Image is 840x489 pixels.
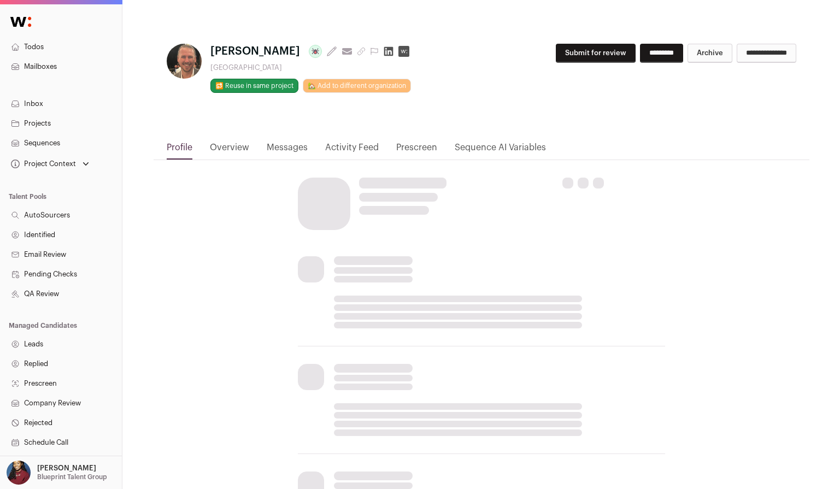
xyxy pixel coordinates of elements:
a: Prescreen [396,141,437,160]
img: 50a8edc3f2881b9bba3696daf937cf97737e7e173043981583f2b60a6082db3b.jpg [167,44,202,79]
img: Wellfound [4,11,37,33]
a: Messages [267,141,308,160]
button: Open dropdown [4,461,109,485]
span: [PERSON_NAME] [210,44,300,59]
button: 🔂 Reuse in same project [210,79,298,93]
a: Activity Feed [325,141,379,160]
p: Blueprint Talent Group [37,473,107,481]
img: 10010497-medium_jpg [7,461,31,485]
p: [PERSON_NAME] [37,464,96,473]
button: Open dropdown [9,156,91,172]
div: [GEOGRAPHIC_DATA] [210,63,414,72]
button: Archive [688,44,732,63]
button: Submit for review [556,44,636,63]
div: Project Context [9,160,76,168]
a: 🏡 Add to different organization [303,79,411,93]
a: Sequence AI Variables [455,141,546,160]
a: Profile [167,141,192,160]
a: Overview [210,141,249,160]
